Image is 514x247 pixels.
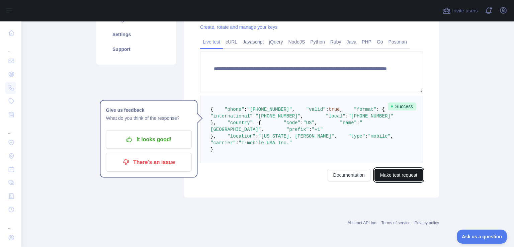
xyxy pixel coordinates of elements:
span: , [261,127,264,132]
a: Go [374,36,386,47]
span: "valid" [306,107,326,112]
a: cURL [223,36,240,47]
a: Terms of service [381,221,410,225]
a: jQuery [266,36,285,47]
div: ... [5,122,16,135]
div: ... [5,217,16,230]
span: true [329,107,340,112]
a: Create, rotate and manage your keys [200,24,277,30]
span: Invite users [452,7,478,15]
span: Success [388,102,416,110]
a: Live test [200,36,223,47]
span: , [391,134,393,139]
a: Postman [386,36,410,47]
span: "name" [340,120,357,126]
span: , [301,113,303,119]
span: : [326,107,328,112]
span: "[PHONE_NUMBER]" [247,107,292,112]
button: There's an issue [106,153,191,172]
span: }, [210,120,216,126]
span: : [309,127,312,132]
button: It looks good! [106,130,191,149]
a: Privacy policy [415,221,439,225]
span: "country" [227,120,253,126]
span: "+1" [312,127,323,132]
span: "format" [354,107,376,112]
p: There's an issue [111,157,186,168]
p: What do you think of the response? [106,114,191,122]
span: "[PHONE_NUMBER]" [255,113,300,119]
span: : { [376,107,385,112]
button: Make test request [374,169,423,181]
span: : [236,140,239,146]
span: "international" [210,113,253,119]
a: Settings [104,27,168,42]
span: "type" [348,134,365,139]
span: , [340,107,343,112]
span: }, [210,134,216,139]
span: , [315,120,317,126]
span: "prefix" [286,127,309,132]
a: Javascript [240,36,266,47]
span: "location" [227,134,255,139]
a: Ruby [328,36,344,47]
a: Abstract API Inc. [348,221,377,225]
span: : { [253,120,261,126]
span: : [301,120,303,126]
div: ... [5,40,16,54]
span: : [255,134,258,139]
iframe: Toggle Customer Support [457,230,507,244]
span: : [244,107,247,112]
a: Support [104,42,168,57]
span: , [334,134,337,139]
button: Invite users [441,5,479,16]
a: NodeJS [285,36,308,47]
span: "carrier" [210,140,236,146]
span: : [253,113,255,119]
span: : [345,113,348,119]
span: "mobile" [368,134,391,139]
span: "code" [283,120,300,126]
span: "[PHONE_NUMBER]" [348,113,393,119]
a: PHP [359,36,374,47]
span: : [365,134,368,139]
h1: Give us feedback [106,106,191,114]
span: "[US_STATE], [PERSON_NAME]" [258,134,334,139]
p: It looks good! [111,134,186,145]
a: Python [308,36,328,47]
span: } [210,147,213,152]
span: "phone" [225,107,244,112]
span: , [292,107,295,112]
span: "US" [303,120,315,126]
span: "[GEOGRAPHIC_DATA]" [210,120,362,132]
span: : [357,120,359,126]
a: Java [344,36,359,47]
span: { [210,107,213,112]
span: "local" [326,113,345,119]
a: Documentation [328,169,370,181]
span: "T-mobile USA Inc." [239,140,292,146]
